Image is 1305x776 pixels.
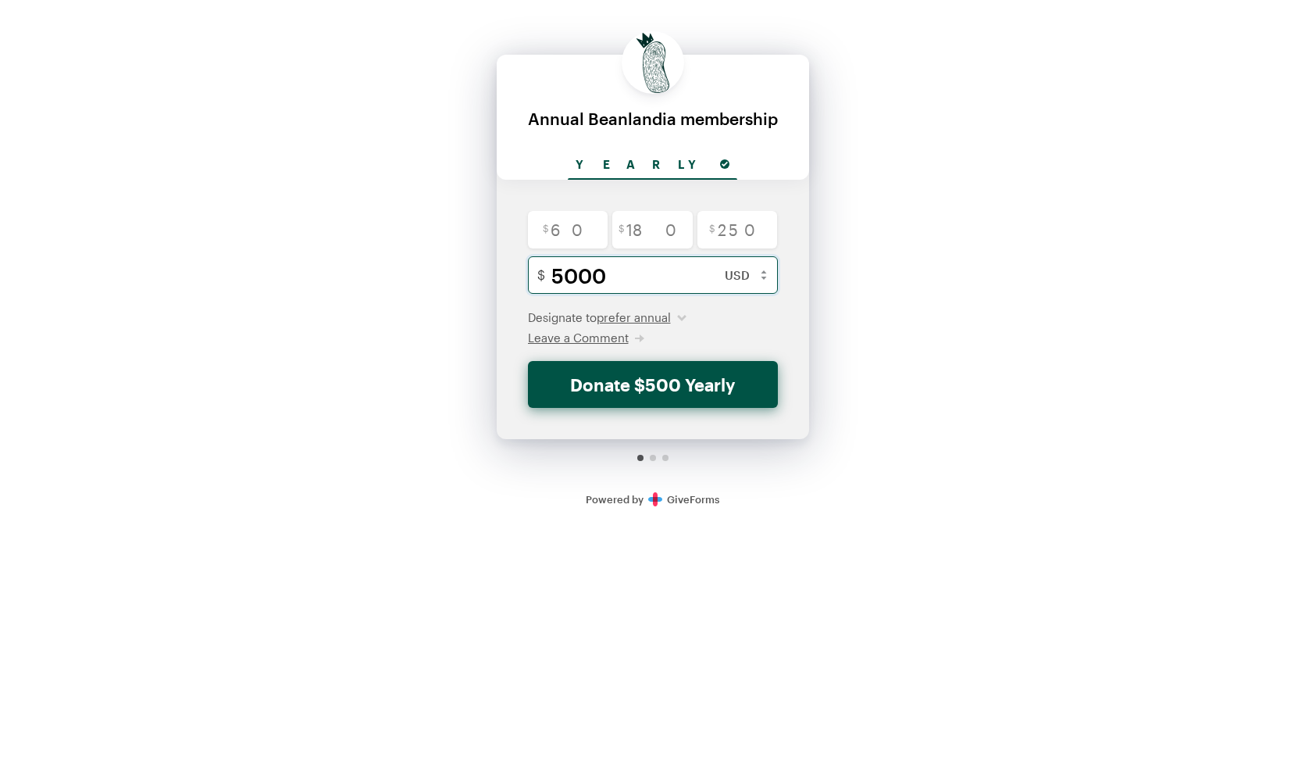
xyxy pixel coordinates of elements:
div: Annual Beanlandia membership [512,109,793,127]
button: Donate $500 Yearly [528,361,778,408]
a: Secure DonationsPowered byGiveForms [586,493,719,506]
span: Leave a Comment [528,331,629,345]
button: Leave a Comment [528,330,644,345]
div: Designate to [528,309,778,325]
